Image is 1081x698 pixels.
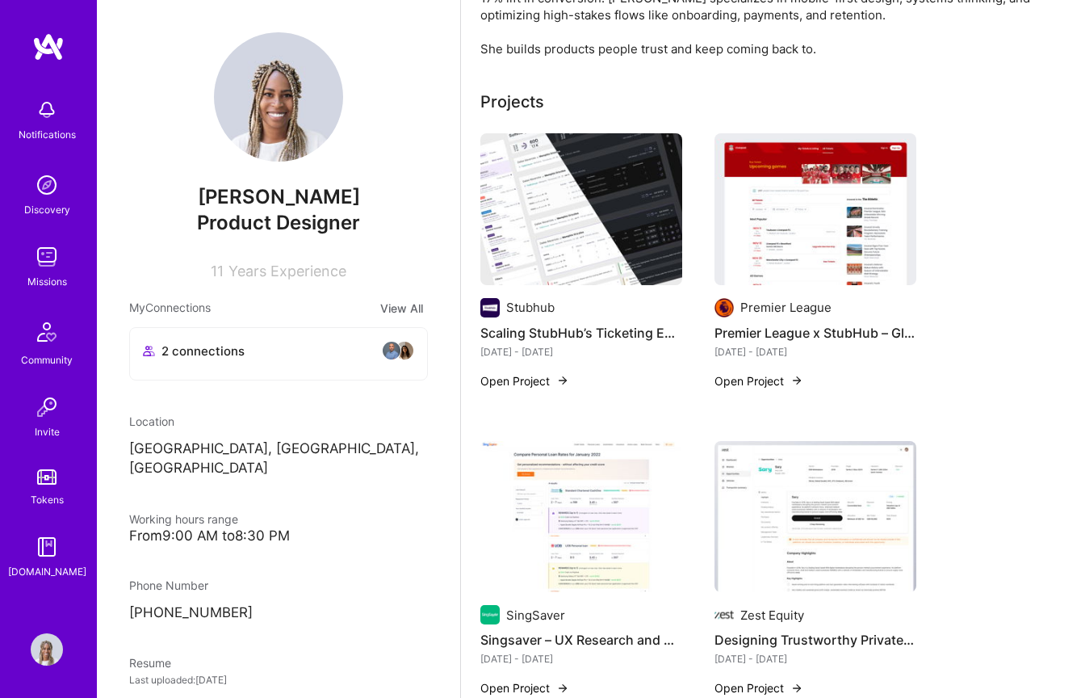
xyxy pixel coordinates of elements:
[32,32,65,61] img: logo
[129,512,238,526] span: Working hours range
[480,343,682,360] div: [DATE] - [DATE]
[790,682,803,695] img: arrow-right
[129,656,171,670] span: Resume
[27,633,67,666] a: User Avatar
[375,299,428,317] button: View All
[31,491,64,508] div: Tokens
[714,629,916,650] h4: Designing Trustworthy Private Market Transactions for [PERSON_NAME]
[480,133,682,285] img: Scaling StubHub’s Ticketing Engine – AI, Automation, and Workflow Design
[714,322,916,343] h4: Premier League x StubHub – Global Fan Ticketing Platform
[129,603,428,623] p: [PHONE_NUMBER]
[714,133,916,285] img: Premier League x StubHub – Global Fan Ticketing Platform
[382,341,401,360] img: avatar
[19,126,76,143] div: Notifications
[506,299,555,316] div: Stubhub
[31,94,63,126] img: bell
[506,607,565,624] div: SingSaver
[228,263,346,280] span: Years Experience
[35,423,60,440] div: Invite
[714,298,734,317] img: Company logo
[714,372,803,389] button: Open Project
[129,671,428,688] div: Last uploaded: [DATE]
[480,441,682,593] img: Singsaver – UX Research and Conversion Design for Financial Products
[31,241,63,273] img: teamwork
[129,528,428,545] div: From 9:00 AM to 8:30 PM
[21,351,73,368] div: Community
[129,299,211,317] span: My Connections
[31,531,63,563] img: guide book
[714,679,803,696] button: Open Project
[24,201,70,218] div: Discovery
[480,372,569,389] button: Open Project
[790,374,803,387] img: arrow-right
[395,341,414,360] img: avatar
[740,607,804,624] div: Zest Equity
[214,32,343,162] img: User Avatar
[714,441,916,593] img: Designing Trustworthy Private Market Transactions for MENA
[480,605,500,624] img: Company logo
[197,211,360,234] span: Product Designer
[480,90,544,114] div: Projects
[129,327,428,381] button: 2 connectionsavataravatar
[129,578,208,592] span: Phone Number
[714,605,734,624] img: Company logo
[480,298,500,317] img: Company logo
[143,345,155,357] i: icon Collaborator
[714,343,916,360] div: [DATE] - [DATE]
[161,343,245,360] span: 2 connections
[8,563,86,580] div: [DOMAIN_NAME]
[211,263,224,280] span: 11
[740,299,832,316] div: Premier League
[129,439,428,478] p: [GEOGRAPHIC_DATA], [GEOGRAPHIC_DATA], [GEOGRAPHIC_DATA]
[129,185,428,209] span: [PERSON_NAME]
[480,629,682,650] h4: Singsaver – UX Research and Conversion Design for Financial Products
[556,682,569,695] img: arrow-right
[129,413,428,430] div: Location
[556,374,569,387] img: arrow-right
[31,391,63,423] img: Invite
[31,169,63,201] img: discovery
[480,322,682,343] h4: Scaling StubHub’s Ticketing Engine – AI, Automation, and Workflow Design
[31,633,63,666] img: User Avatar
[480,679,569,696] button: Open Project
[37,469,57,485] img: tokens
[714,650,916,667] div: [DATE] - [DATE]
[27,273,67,290] div: Missions
[480,650,682,667] div: [DATE] - [DATE]
[27,313,66,351] img: Community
